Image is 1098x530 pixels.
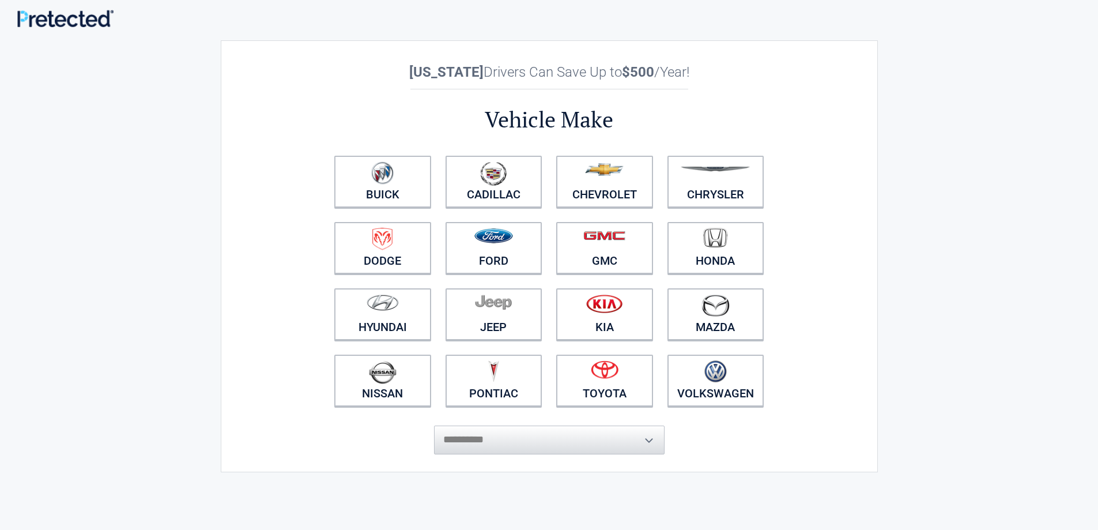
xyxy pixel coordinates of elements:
[556,288,653,340] a: Kia
[409,64,484,80] b: [US_STATE]
[667,156,764,208] a: Chrysler
[446,288,542,340] a: Jeep
[703,228,727,248] img: honda
[667,288,764,340] a: Mazda
[446,156,542,208] a: Cadillac
[334,156,431,208] a: Buick
[369,360,397,384] img: nissan
[667,222,764,274] a: Honda
[327,64,771,80] h2: Drivers Can Save Up to /Year
[556,156,653,208] a: Chevrolet
[474,228,513,243] img: ford
[704,360,727,383] img: volkswagen
[334,222,431,274] a: Dodge
[591,360,618,379] img: toyota
[334,355,431,407] a: Nissan
[446,355,542,407] a: Pontiac
[622,64,654,80] b: $500
[367,294,399,311] img: hyundai
[556,222,653,274] a: GMC
[680,167,750,172] img: chrysler
[480,161,507,186] img: cadillac
[586,294,622,313] img: kia
[371,161,394,185] img: buick
[475,294,512,310] img: jeep
[585,163,624,176] img: chevrolet
[583,231,625,240] img: gmc
[327,105,771,134] h2: Vehicle Make
[667,355,764,407] a: Volkswagen
[17,10,114,27] img: Main Logo
[556,355,653,407] a: Toyota
[372,228,393,250] img: dodge
[446,222,542,274] a: Ford
[701,294,730,317] img: mazda
[488,360,499,382] img: pontiac
[334,288,431,340] a: Hyundai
